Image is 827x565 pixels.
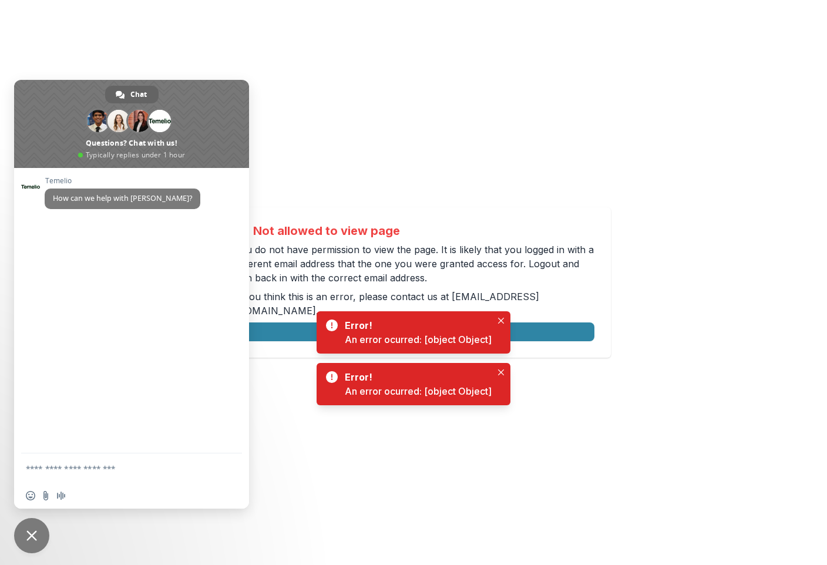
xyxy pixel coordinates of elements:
[345,370,487,384] div: Error!
[105,86,159,103] div: Chat
[14,518,49,553] div: Close chat
[494,365,508,379] button: Close
[53,193,192,203] span: How can we help with [PERSON_NAME]?
[234,243,594,285] p: You do not have permission to view the page. It is likely that you logged in with a different ema...
[253,224,400,238] h2: Not allowed to view page
[494,314,508,328] button: Close
[41,491,51,500] span: Send a file
[56,491,66,500] span: Audio message
[345,384,492,398] div: An error ocurred: [object Object]
[26,491,35,500] span: Insert an emoji
[345,318,487,332] div: Error!
[45,177,200,185] span: Temelio
[130,86,147,103] span: Chat
[345,332,492,347] div: An error ocurred: [object Object]
[26,463,211,474] textarea: Compose your message...
[234,290,594,318] p: If you think this is an error, please contact us at .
